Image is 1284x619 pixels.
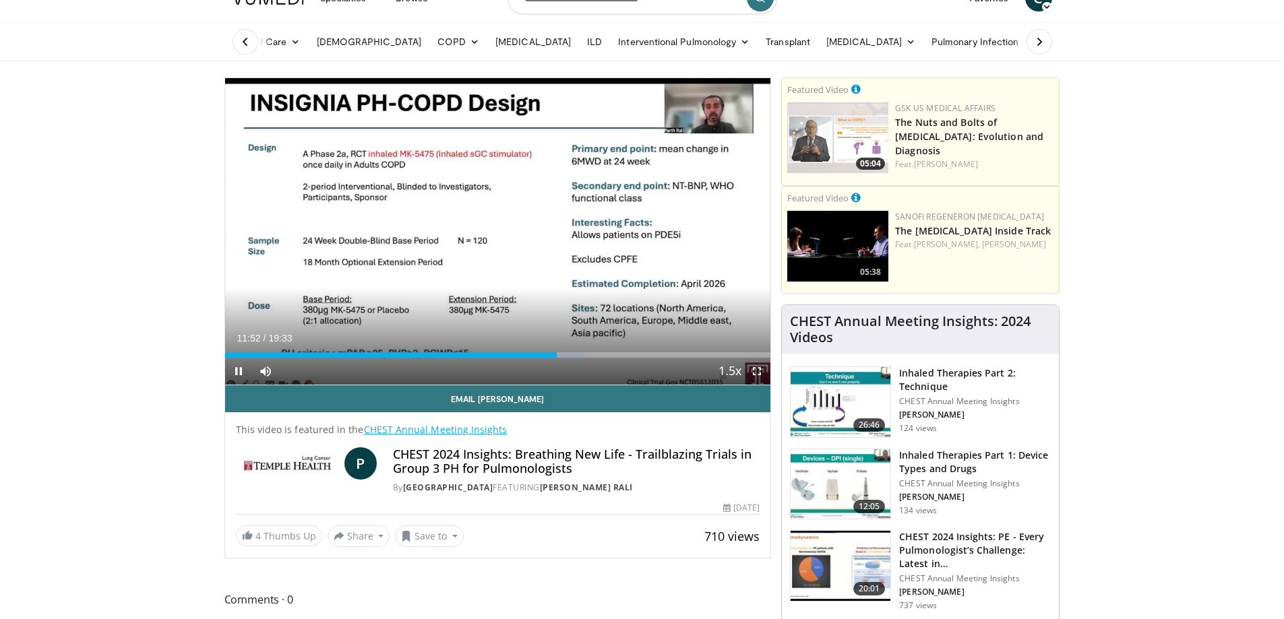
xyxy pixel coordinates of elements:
[743,358,770,385] button: Fullscreen
[790,449,1051,520] a: 12:05 Inhaled Therapies Part 1: Device Types and Drugs CHEST Annual Meeting Insights [PERSON_NAME...
[899,492,1051,502] p: [PERSON_NAME]
[429,28,487,55] a: COPD
[899,449,1051,476] h3: Inhaled Therapies Part 1: Device Types and Drugs
[610,28,758,55] a: Interventional Pulmonology
[853,418,886,432] span: 26:46
[791,449,890,519] img: f404f4f0-3e38-4d65-a284-b53439d4a9f0.150x105_q85_crop-smart_upscale.jpg
[787,192,849,204] small: Featured Video
[395,525,464,547] button: Save to
[899,423,937,434] p: 124 views
[923,28,1040,55] a: Pulmonary Infection
[787,84,849,96] small: Featured Video
[791,367,890,437] img: 5e96949c-cd12-4d2d-8d07-601d67ebeb6c.150x105_q85_crop-smart_upscale.jpg
[787,211,888,282] img: 64e8314d-0090-42e1-8885-f47de767bd23.png.150x105_q85_crop-smart_upscale.png
[225,385,771,412] a: Email [PERSON_NAME]
[856,158,885,170] span: 05:04
[790,366,1051,438] a: 26:46 Inhaled Therapies Part 2: Technique CHEST Annual Meeting Insights [PERSON_NAME] 124 views
[716,358,743,385] button: Playback Rate
[895,102,996,114] a: GSK US Medical Affairs
[899,600,937,611] p: 737 views
[344,447,377,480] a: P
[853,582,886,595] span: 20:01
[393,482,760,494] div: By FEATURING
[791,531,890,601] img: 5395157c-5595-402d-abbf-c5c445ad00db.150x105_q85_crop-smart_upscale.jpg
[723,502,760,514] div: [DATE]
[236,423,760,436] p: This video is featured in the
[787,102,888,173] a: 05:04
[899,505,937,516] p: 134 views
[818,28,923,55] a: [MEDICAL_DATA]
[268,333,292,344] span: 19:33
[895,238,1053,251] div: Feat.
[264,333,266,344] span: /
[899,530,1051,571] h3: CHEST 2024 Insights: PE - Every Pulmonologist’s Challenge: Latest in…
[225,358,252,385] button: Pause
[403,482,493,493] a: [GEOGRAPHIC_DATA]
[899,396,1051,407] p: CHEST Annual Meeting Insights
[540,482,633,493] a: [PERSON_NAME] Rali
[236,447,339,480] img: Temple Lung Center
[856,266,885,278] span: 05:38
[758,28,818,55] a: Transplant
[895,158,1053,170] div: Feat.
[224,591,772,608] span: Comments 0
[787,102,888,173] img: ee063798-7fd0-40de-9666-e00bc66c7c22.png.150x105_q85_crop-smart_upscale.png
[914,158,978,170] a: [PERSON_NAME]
[853,500,886,513] span: 12:05
[309,28,429,55] a: [DEMOGRAPHIC_DATA]
[225,78,771,385] video-js: Video Player
[579,28,610,55] a: ILD
[236,525,322,546] a: 4 Thumbs Up
[982,238,1046,250] a: [PERSON_NAME]
[237,333,261,344] span: 11:52
[899,587,1051,597] p: [PERSON_NAME]
[899,410,1051,420] p: [PERSON_NAME]
[364,423,508,436] a: CHEST Annual Meeting Insights
[487,28,579,55] a: [MEDICAL_DATA]
[914,238,980,250] a: [PERSON_NAME],
[790,313,1051,346] h4: CHEST Annual Meeting Insights: 2024 Videos
[895,224,1051,237] a: The [MEDICAL_DATA] Inside Track
[393,447,760,476] h4: CHEST 2024 Insights: Breathing New Life - Trailblazing Trials in Group 3 PH for Pulmonologists
[252,358,279,385] button: Mute
[225,352,771,358] div: Progress Bar
[899,478,1051,489] p: CHEST Annual Meeting Insights
[895,116,1043,157] a: The Nuts and Bolts of [MEDICAL_DATA]: Evolution and Diagnosis
[899,366,1051,393] h3: Inhaled Therapies Part 2: Technique
[787,211,888,282] a: 05:38
[790,530,1051,611] a: 20:01 CHEST 2024 Insights: PE - Every Pulmonologist’s Challenge: Latest in… CHEST Annual Meeting ...
[899,573,1051,584] p: CHEST Annual Meeting Insights
[255,529,261,542] span: 4
[895,211,1044,222] a: Sanofi Regeneron [MEDICAL_DATA]
[328,525,390,547] button: Share
[704,528,760,544] span: 710 views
